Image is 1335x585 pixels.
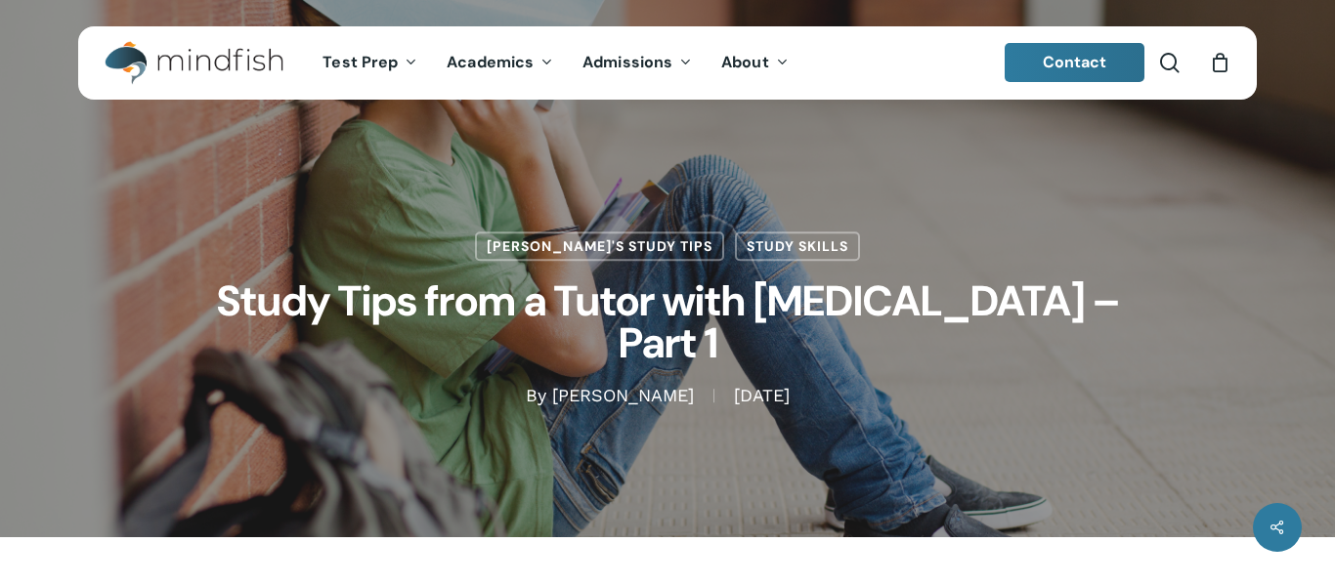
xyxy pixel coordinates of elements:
[475,231,724,261] a: [PERSON_NAME]'s Study Tips
[568,55,707,71] a: Admissions
[582,52,672,72] span: Admissions
[179,261,1156,384] h1: Study Tips from a Tutor with [MEDICAL_DATA] – Part 1
[308,26,802,100] nav: Main Menu
[308,55,432,71] a: Test Prep
[432,55,568,71] a: Academics
[447,52,534,72] span: Academics
[735,231,860,261] a: Study Skills
[78,26,1257,100] header: Main Menu
[526,390,546,403] span: By
[707,55,803,71] a: About
[552,386,694,406] a: [PERSON_NAME]
[713,390,809,403] span: [DATE]
[323,52,398,72] span: Test Prep
[1043,52,1107,72] span: Contact
[1005,43,1145,82] a: Contact
[721,52,769,72] span: About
